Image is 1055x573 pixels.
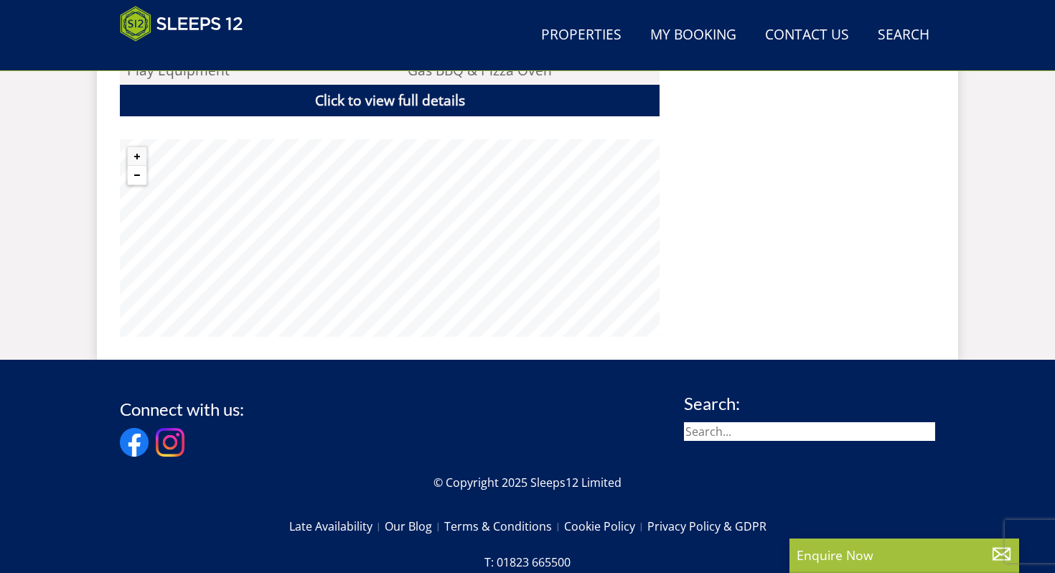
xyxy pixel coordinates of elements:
[644,19,742,52] a: My Booking
[120,428,149,457] img: Facebook
[113,50,263,62] iframe: Customer reviews powered by Trustpilot
[797,546,1012,564] p: Enquire Now
[684,394,935,413] h3: Search:
[120,139,660,337] canvas: Map
[444,514,564,539] a: Terms & Conditions
[120,6,243,42] img: Sleeps 12
[759,19,855,52] a: Contact Us
[647,514,766,539] a: Privacy Policy & GDPR
[564,514,647,539] a: Cookie Policy
[684,422,935,441] input: Search...
[120,400,244,419] h3: Connect with us:
[120,85,660,117] a: Click to view full details
[535,19,627,52] a: Properties
[289,514,385,539] a: Late Availability
[120,474,935,491] p: © Copyright 2025 Sleeps12 Limited
[156,428,184,457] img: Instagram
[872,19,935,52] a: Search
[385,514,444,539] a: Our Blog
[128,166,146,185] button: Zoom out
[128,147,146,166] button: Zoom in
